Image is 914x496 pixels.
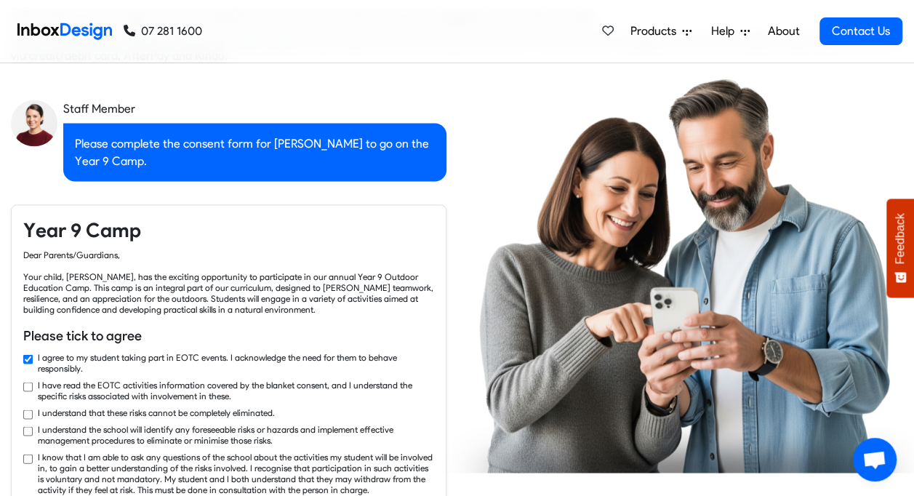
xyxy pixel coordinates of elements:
span: Products [630,23,682,40]
a: About [763,17,803,46]
img: staff_avatar.png [11,100,57,146]
label: I know that I am able to ask any questions of the school about the activities my student will be ... [38,451,434,495]
label: I agree to my student taking part in EOTC events. I acknowledge the need for them to behave respo... [38,351,434,373]
span: Help [711,23,740,40]
h4: Year 9 Camp [23,217,434,243]
div: Staff Member [63,100,446,117]
h6: Please tick to agree [23,326,434,345]
div: Dear Parents/Guardians, Your child, [PERSON_NAME], has the exciting opportunity to participate in... [23,249,434,314]
span: Feedback [894,213,907,264]
a: Products [625,17,697,46]
a: Open chat [853,438,897,481]
a: 07 281 1600 [124,23,202,40]
label: I understand that these risks cannot be completely eliminated. [38,407,275,417]
a: Contact Us [819,17,902,45]
label: I have read the EOTC activities information covered by the blanket consent, and I understand the ... [38,379,434,401]
button: Feedback - Show survey [886,199,914,297]
a: Help [705,17,755,46]
div: Please complete the consent form for [PERSON_NAME] to go on the Year 9 Camp. [63,123,446,181]
label: I understand the school will identify any foreseeable risks or hazards and implement effective ma... [38,423,434,445]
